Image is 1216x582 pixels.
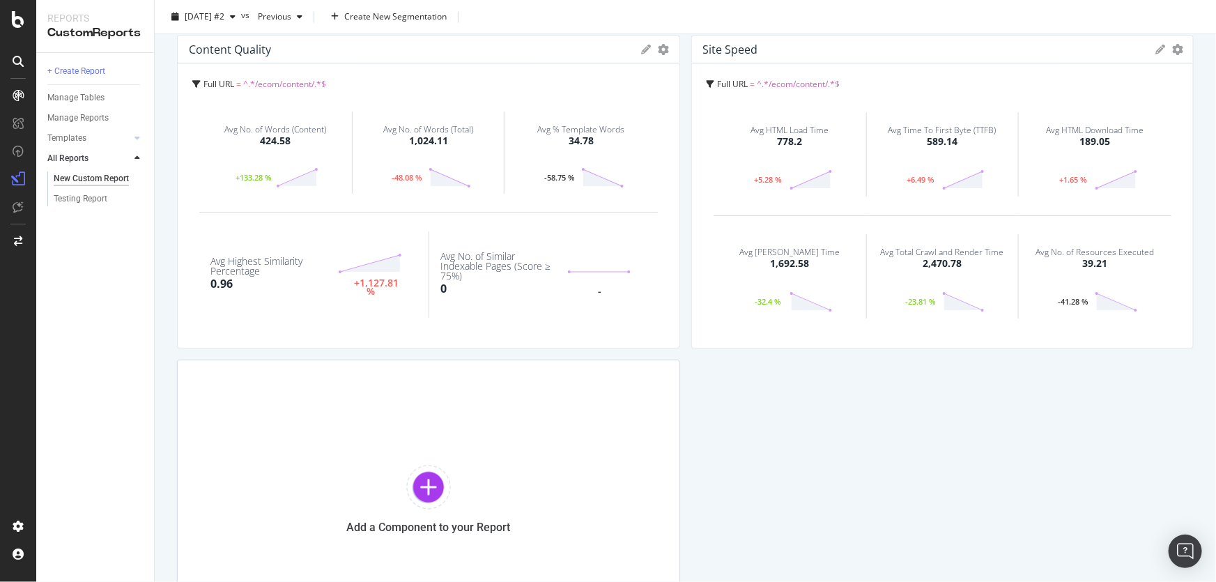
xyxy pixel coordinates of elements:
div: Testing Report [54,192,107,206]
div: -32.4 % [746,298,790,305]
div: 189.05 [1079,135,1110,148]
div: Add a Component to your Report [346,521,510,534]
div: Avg % Template Words [537,125,624,134]
div: +6.49 % [900,176,943,183]
div: Manage Reports [47,111,109,125]
div: All Reports [47,151,88,166]
span: = [751,78,755,90]
div: Site SpeedgeargearFull URL = ^.*/ecom/content/.*$Avg HTML Load Time778.2+5.28 %Avg Time To First ... [691,35,1194,349]
div: Content QualitygeargearFull URL = ^.*/ecom/content/.*$Avg No. of Words (Content)424.58+133.28 %Av... [177,35,680,349]
div: gear [1172,45,1183,54]
div: Avg No. of Resources Executed [1036,248,1154,256]
span: Full URL [718,78,748,90]
div: + Create Report [47,64,105,79]
span: Previous [252,10,291,22]
div: - [584,287,616,296]
div: Avg [PERSON_NAME] Time [739,248,840,256]
div: 34.78 [569,134,594,148]
div: Content Quality [189,43,271,56]
div: Manage Tables [47,91,105,105]
a: + Create Report [47,64,144,79]
div: +1.65 % [1052,176,1095,183]
div: Avg HTML Load Time [751,126,829,135]
div: -41.28 % [1052,298,1095,305]
span: ^.*/ecom/content/.*$ [243,78,326,90]
div: New Custom Report [54,171,129,186]
div: Avg Time To First Byte (TTFB) [888,126,996,135]
span: 2025 Oct. 13th #2 [185,10,224,22]
a: All Reports [47,151,130,166]
span: ^.*/ecom/content/.*$ [757,78,840,90]
button: [DATE] #2 [166,6,241,28]
div: 1,692.58 [770,256,809,270]
div: Avg No. of Words (Total) [383,125,473,134]
a: New Custom Report [54,171,144,186]
div: Avg Total Crawl and Render Time [881,248,1004,256]
button: Create New Segmentation [320,6,452,28]
div: Open Intercom Messenger [1169,535,1202,568]
div: Avg No. of Words (Content) [225,125,327,134]
div: gear [659,45,670,54]
a: Manage Reports [47,111,144,125]
div: 1,024.11 [409,134,448,148]
div: CustomReports [47,25,143,41]
div: 424.58 [261,134,291,148]
div: Avg No. of Similar Indexable Pages (Score ≥ 75%) [440,252,553,281]
div: 39.21 [1082,256,1107,270]
div: 589.14 [927,135,957,148]
div: -58.75 % [538,174,581,181]
div: Create New Segmentation [344,10,447,22]
div: Site Speed [703,43,758,56]
button: Previous [252,6,308,28]
span: = [236,78,241,90]
div: Avg Highest Similarity Percentage [210,256,324,276]
div: 0 [440,281,447,297]
span: Full URL [203,78,234,90]
div: Avg HTML Download Time [1046,126,1144,135]
div: Templates [47,131,86,146]
div: -23.81 % [900,298,943,305]
div: -48.08 % [385,174,429,181]
div: 778.2 [777,135,802,148]
div: +133.28 % [232,174,275,181]
div: 2,470.78 [923,256,962,270]
a: Testing Report [54,192,144,206]
div: 0.96 [210,276,233,292]
div: Reports [47,11,143,25]
div: +5.28 % [746,176,790,183]
a: Manage Tables [47,91,144,105]
div: +1,127.81 % [354,279,387,296]
span: vs [241,9,252,21]
a: Templates [47,131,130,146]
